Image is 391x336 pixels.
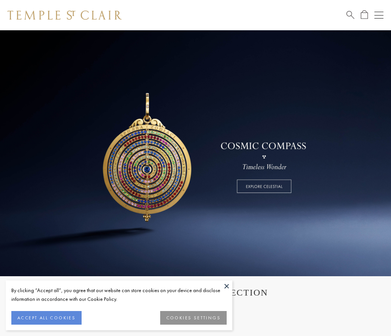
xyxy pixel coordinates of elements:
button: ACCEPT ALL COOKIES [11,311,82,325]
div: By clicking “Accept all”, you agree that our website can store cookies on your device and disclos... [11,286,227,303]
a: Open Shopping Bag [361,10,368,20]
a: Search [346,10,354,20]
button: Open navigation [374,11,383,20]
img: Temple St. Clair [8,11,122,20]
button: COOKIES SETTINGS [160,311,227,325]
